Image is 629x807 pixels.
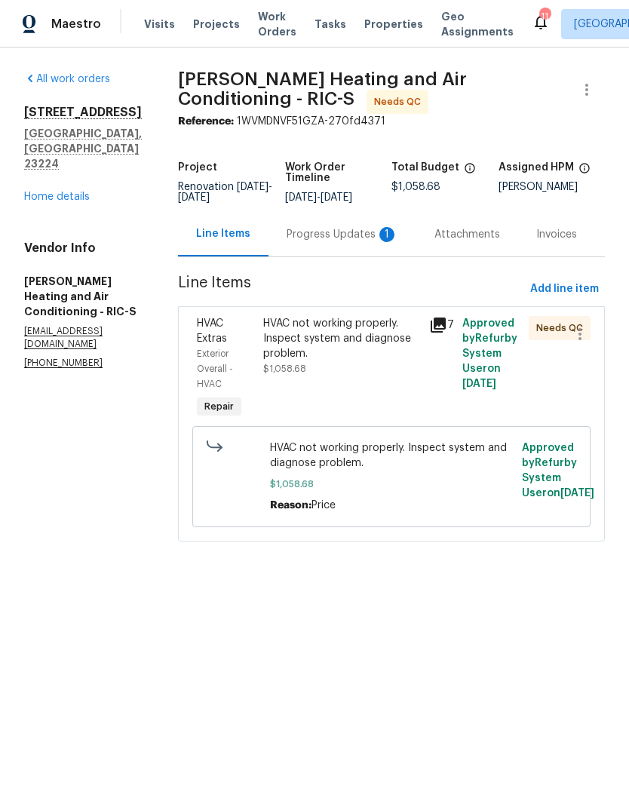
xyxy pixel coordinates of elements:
span: Renovation [178,182,272,203]
span: Properties [364,17,423,32]
span: The hpm assigned to this work order. [578,162,591,182]
span: Needs QC [536,321,589,336]
span: - [285,192,352,203]
span: $1,058.68 [270,477,514,492]
span: [DATE] [178,192,210,203]
h5: Total Budget [391,162,459,173]
div: Progress Updates [287,227,398,242]
span: [DATE] [285,192,317,203]
div: 1WVMDNVF51GZA-270fd4371 [178,114,605,129]
div: Line Items [196,226,250,241]
span: HVAC not working properly. Inspect system and diagnose problem. [270,440,514,471]
h5: Work Order Timeline [285,162,391,183]
span: Approved by Refurby System User on [462,318,517,389]
span: - [178,182,272,203]
span: Maestro [51,17,101,32]
h5: Assigned HPM [499,162,574,173]
div: 7 [429,316,453,334]
span: Projects [193,17,240,32]
span: The total cost of line items that have been proposed by Opendoor. This sum includes line items th... [464,162,476,182]
span: $1,058.68 [263,364,306,373]
span: HVAC Extras [197,318,227,344]
span: Line Items [178,275,524,303]
span: [DATE] [321,192,352,203]
h4: Vendor Info [24,241,142,256]
span: Visits [144,17,175,32]
h5: [PERSON_NAME] Heating and Air Conditioning - RIC-S [24,274,142,319]
span: $1,058.68 [391,182,440,192]
span: Price [311,500,336,511]
div: 1 [379,227,394,242]
h5: Project [178,162,217,173]
span: Tasks [314,19,346,29]
span: Repair [198,399,240,414]
span: Work Orders [258,9,296,39]
span: Reason: [270,500,311,511]
div: Attachments [434,227,500,242]
span: [DATE] [462,379,496,389]
span: Add line item [530,280,599,299]
span: Exterior Overall - HVAC [197,349,233,388]
span: Approved by Refurby System User on [522,443,594,499]
b: Reference: [178,116,234,127]
span: Needs QC [374,94,427,109]
div: Invoices [536,227,577,242]
div: [PERSON_NAME] [499,182,605,192]
a: All work orders [24,74,110,84]
div: HVAC not working properly. Inspect system and diagnose problem. [263,316,420,361]
div: 11 [539,9,550,24]
button: Add line item [524,275,605,303]
span: [DATE] [237,182,268,192]
a: Home details [24,192,90,202]
span: [PERSON_NAME] Heating and Air Conditioning - RIC-S [178,70,467,108]
span: Geo Assignments [441,9,514,39]
span: [DATE] [560,488,594,499]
